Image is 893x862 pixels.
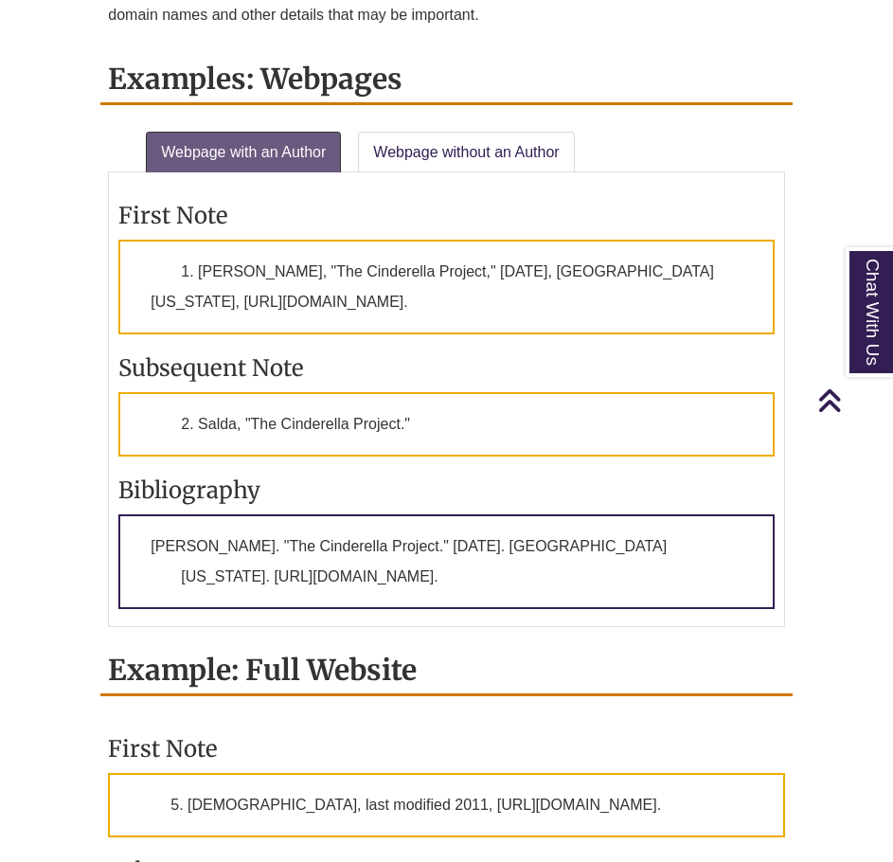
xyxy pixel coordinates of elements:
h3: Bibliography [118,476,774,505]
p: 1. [PERSON_NAME], "The Cinderella Project," [DATE], [GEOGRAPHIC_DATA][US_STATE], [URL][DOMAIN_NAME]. [118,240,774,334]
h2: Example: Full Website [100,646,792,696]
h3: First Note [108,734,784,763]
p: 5. [DEMOGRAPHIC_DATA], last modified 2011, [URL][DOMAIN_NAME]. [108,773,784,837]
h3: Subsequent Note [118,353,774,383]
a: Webpage without an Author [358,132,574,173]
p: 2. Salda, "The Cinderella Project." [118,392,774,457]
p: [PERSON_NAME]. "The Cinderella Project." [DATE]. [GEOGRAPHIC_DATA][US_STATE]. [URL][DOMAIN_NAME]. [118,514,774,609]
a: Back to Top [817,387,888,413]
h3: First Note [118,201,774,230]
a: Webpage with an Author [146,132,341,173]
h2: Examples: Webpages [100,55,792,105]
